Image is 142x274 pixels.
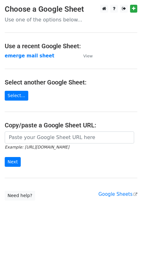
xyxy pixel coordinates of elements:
h4: Use a recent Google Sheet: [5,42,137,50]
a: emerge mail sheet [5,53,54,59]
h4: Select another Google Sheet: [5,79,137,86]
a: Need help? [5,191,35,201]
input: Paste your Google Sheet URL here [5,131,134,143]
a: View [77,53,93,59]
h4: Copy/paste a Google Sheet URL: [5,121,137,129]
h3: Choose a Google Sheet [5,5,137,14]
small: Example: [URL][DOMAIN_NAME] [5,145,69,149]
small: View [83,54,93,58]
a: Select... [5,91,28,101]
p: Use one of the options below... [5,16,137,23]
a: Google Sheets [98,191,137,197]
input: Next [5,157,21,167]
